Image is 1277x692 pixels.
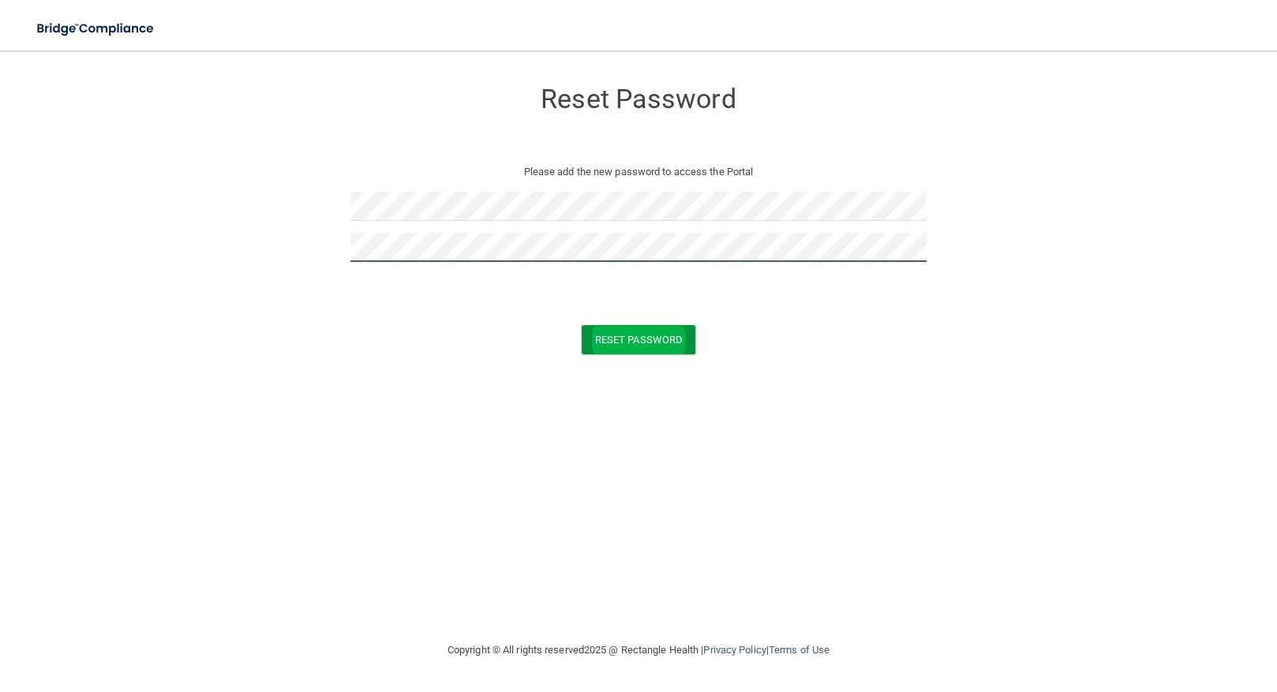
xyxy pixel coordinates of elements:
a: Privacy Policy [703,644,766,656]
div: Copyright © All rights reserved 2025 @ Rectangle Health | | [350,625,927,675]
iframe: Drift Widget Chat Controller [1004,580,1258,643]
a: Terms of Use [769,644,829,656]
img: bridge_compliance_login_screen.278c3ca4.svg [24,13,169,45]
p: Please add the new password to access the Portal [362,163,915,181]
button: Reset Password [582,325,695,354]
h3: Reset Password [350,84,927,114]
